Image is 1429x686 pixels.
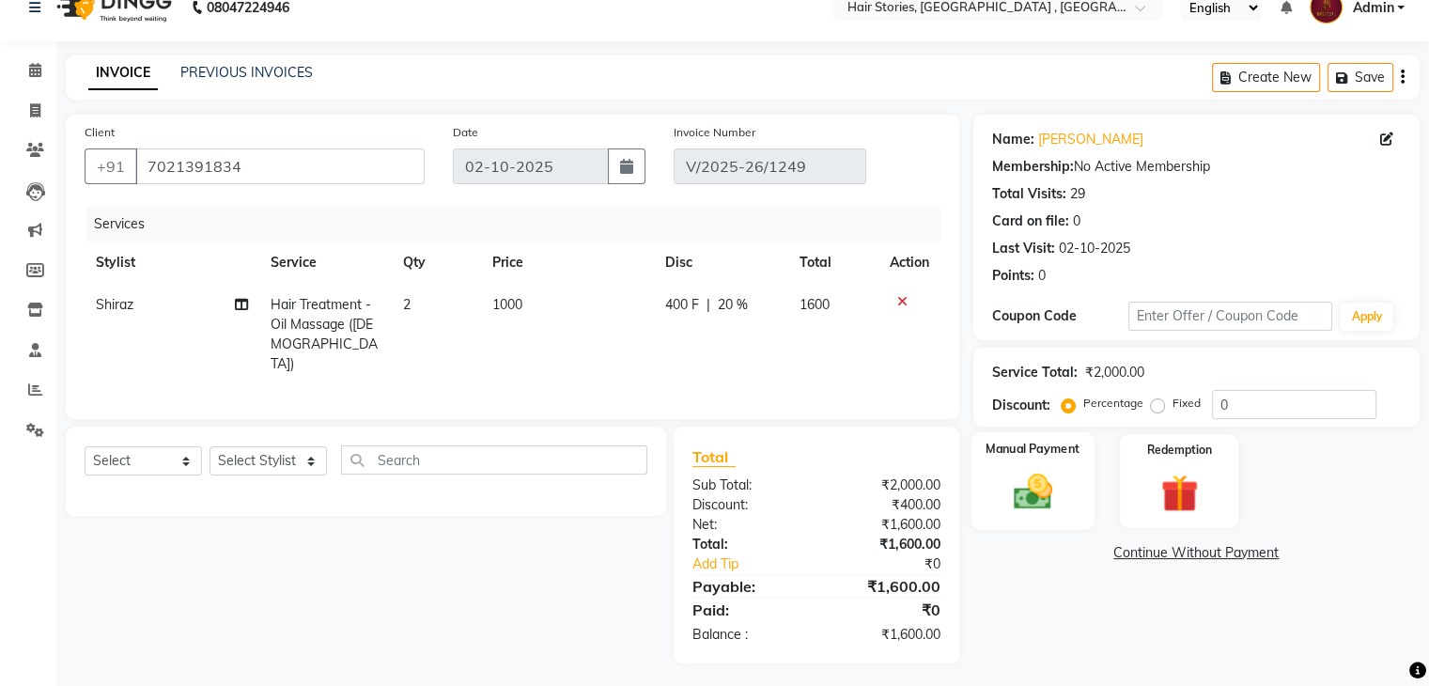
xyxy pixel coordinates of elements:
th: Service [259,242,393,284]
th: Stylist [85,242,259,284]
th: Qty [392,242,480,284]
span: Shiraz [96,296,133,313]
span: 400 F [665,295,699,315]
span: Hair Treatment - Oil Massage ([DEMOGRAPHIC_DATA]) [271,296,378,372]
div: ₹0 [816,599,955,621]
div: Points: [992,266,1034,286]
div: ₹1,600.00 [816,625,955,645]
a: [PERSON_NAME] [1038,130,1143,149]
th: Action [878,242,940,284]
a: PREVIOUS INVOICES [180,64,313,81]
th: Price [481,242,655,284]
a: INVOICE [88,56,158,90]
div: ₹1,600.00 [816,535,955,554]
button: Save [1328,63,1393,92]
div: Last Visit: [992,239,1055,258]
span: Total [692,447,736,467]
div: Services [86,207,955,242]
a: Add Tip [678,554,839,574]
img: _gift.svg [1149,470,1210,517]
div: Paid: [678,599,816,621]
input: Enter Offer / Coupon Code [1128,302,1333,331]
a: Continue Without Payment [977,543,1416,563]
div: Name: [992,130,1034,149]
th: Disc [654,242,788,284]
div: ₹1,600.00 [816,515,955,535]
div: 29 [1070,184,1085,204]
div: ₹2,000.00 [816,476,955,495]
div: ₹1,600.00 [816,575,955,598]
div: Discount: [678,495,816,515]
div: No Active Membership [992,157,1401,177]
label: Redemption [1147,442,1212,459]
div: Total Visits: [992,184,1066,204]
img: _cash.svg [1001,470,1064,515]
div: ₹2,000.00 [1085,363,1144,382]
button: Apply [1340,303,1393,331]
label: Manual Payment [986,440,1080,458]
label: Date [453,124,478,141]
th: Total [788,242,878,284]
div: ₹0 [839,554,954,574]
div: Total: [678,535,816,554]
div: 0 [1073,211,1080,231]
label: Invoice Number [674,124,755,141]
button: +91 [85,148,137,184]
div: Coupon Code [992,306,1128,326]
div: 0 [1038,266,1046,286]
span: 1600 [800,296,830,313]
div: Net: [678,515,816,535]
div: 02-10-2025 [1059,239,1130,258]
div: Balance : [678,625,816,645]
label: Client [85,124,115,141]
span: | [707,295,710,315]
input: Search [341,445,647,475]
label: Fixed [1173,395,1201,412]
label: Percentage [1083,395,1143,412]
div: Membership: [992,157,1074,177]
div: ₹400.00 [816,495,955,515]
div: Service Total: [992,363,1078,382]
span: 2 [403,296,411,313]
div: Card on file: [992,211,1069,231]
button: Create New [1212,63,1320,92]
div: Payable: [678,575,816,598]
input: Search by Name/Mobile/Email/Code [135,148,425,184]
div: Sub Total: [678,476,816,495]
span: 20 % [718,295,748,315]
span: 1000 [492,296,522,313]
div: Discount: [992,396,1050,415]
